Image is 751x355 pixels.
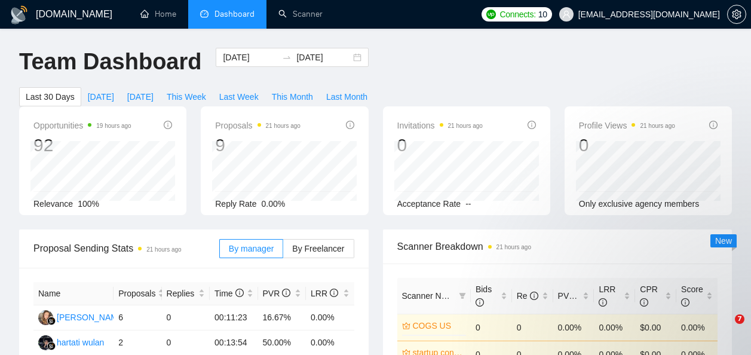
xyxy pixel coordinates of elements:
td: $0.00 [635,314,676,341]
span: Opportunities [33,118,131,133]
span: By manager [229,244,274,253]
a: COGS US [413,319,464,332]
span: Proposals [215,118,301,133]
a: searchScanner [278,9,323,19]
span: LRR [311,289,338,298]
span: info-circle [282,289,290,297]
span: Time [214,289,243,298]
td: 0 [162,305,210,330]
time: 19 hours ago [96,123,131,129]
span: Acceptance Rate [397,199,461,209]
span: 0.00% [262,199,286,209]
button: [DATE] [121,87,160,106]
img: NK [38,310,53,325]
div: [PERSON_NAME] [57,311,125,324]
img: gigradar-bm.png [47,317,56,325]
span: Reply Rate [215,199,256,209]
button: Last Week [213,87,265,106]
span: -- [465,199,471,209]
time: 21 hours ago [146,246,181,253]
button: Last 30 Days [19,87,81,106]
span: By Freelancer [292,244,344,253]
span: user [562,10,571,19]
span: info-circle [709,121,718,129]
span: New [715,236,732,246]
span: Invitations [397,118,483,133]
iframe: Intercom live chat [710,314,739,343]
span: 7 [735,314,744,324]
span: Bids [476,284,492,307]
input: End date [296,51,351,64]
span: This Month [272,90,313,103]
button: Last Month [320,87,374,106]
span: Relevance [33,199,73,209]
span: [DATE] [88,90,114,103]
th: Name [33,282,114,305]
th: Proposals [114,282,161,305]
a: setting [727,10,746,19]
div: 0 [579,134,675,157]
span: PVR [263,289,291,298]
button: This Month [265,87,320,106]
div: 92 [33,134,131,157]
div: 9 [215,134,301,157]
span: info-circle [528,121,536,129]
td: 0 [512,314,553,341]
span: Proposals [118,287,155,300]
td: 16.67% [258,305,306,330]
div: 0 [397,134,483,157]
span: Proposal Sending Stats [33,241,219,256]
button: This Week [160,87,213,106]
span: Scanner Breakdown [397,239,718,254]
img: upwork-logo.png [486,10,496,19]
span: Replies [167,287,196,300]
img: gigradar-bm.png [47,342,56,350]
span: Last Month [326,90,367,103]
span: info-circle [476,298,484,307]
span: Connects: [499,8,535,21]
span: setting [728,10,746,19]
td: 6 [114,305,161,330]
span: This Week [167,90,206,103]
td: 0.00% [306,305,354,330]
time: 21 hours ago [496,244,531,250]
button: setting [727,5,746,24]
time: 21 hours ago [640,123,675,129]
span: Profile Views [579,118,675,133]
span: Dashboard [214,9,255,19]
span: to [282,53,292,62]
span: 100% [78,199,99,209]
td: 00:11:23 [210,305,258,330]
img: logo [10,5,29,25]
span: filter [459,292,466,299]
td: 0.00% [676,314,718,341]
span: info-circle [330,289,338,297]
span: 10 [538,8,547,21]
a: hhartati wulan [38,337,104,347]
th: Replies [162,282,210,305]
span: info-circle [164,121,172,129]
td: 0 [471,314,512,341]
time: 21 hours ago [266,123,301,129]
span: info-circle [235,289,244,297]
span: info-circle [346,121,354,129]
span: filter [456,287,468,305]
button: [DATE] [81,87,121,106]
div: hartati wulan [57,336,104,349]
h1: Team Dashboard [19,48,201,76]
span: [DATE] [127,90,154,103]
a: homeHome [140,9,176,19]
span: dashboard [200,10,209,18]
span: Last 30 Days [26,90,75,103]
a: NK[PERSON_NAME] [38,312,125,322]
span: crown [402,322,410,330]
td: 0.00% [594,314,635,341]
span: Last Week [219,90,259,103]
span: Only exclusive agency members [579,199,700,209]
span: swap-right [282,53,292,62]
img: h [38,335,53,350]
input: Start date [223,51,277,64]
td: 0.00% [553,314,594,341]
span: Re [517,291,538,301]
span: Scanner Name [402,291,458,301]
